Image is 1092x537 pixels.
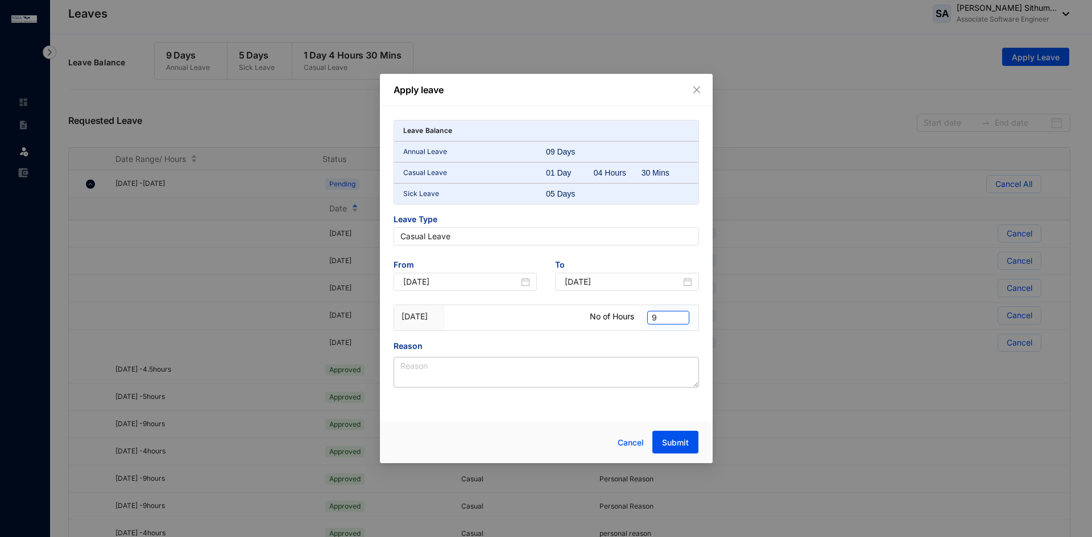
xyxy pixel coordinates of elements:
span: Leave Type [394,214,699,227]
div: 30 Mins [642,167,689,178]
textarea: Reason [394,357,699,388]
button: Cancel [609,431,652,454]
p: Leave Balance [403,125,453,136]
span: 9 [652,311,685,324]
button: Close [690,84,703,96]
div: 05 Days [546,188,594,199]
div: 09 Days [546,146,594,157]
span: close [692,85,701,94]
p: Casual Leave [403,167,547,178]
input: Start Date [403,276,519,288]
div: 01 Day [546,167,594,178]
span: Submit [662,437,689,448]
span: To [555,259,699,273]
span: Casual Leave [400,228,692,245]
input: End Date [565,276,681,288]
p: No of Hours [590,311,634,322]
p: Annual Leave [403,146,547,157]
p: Sick Leave [403,188,547,199]
label: Reason [394,340,431,352]
button: Submit [652,431,698,453]
span: From [394,259,537,273]
div: 04 Hours [594,167,642,178]
p: Apply leave [394,83,699,97]
span: Cancel [618,436,644,449]
p: [DATE] [402,311,437,322]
